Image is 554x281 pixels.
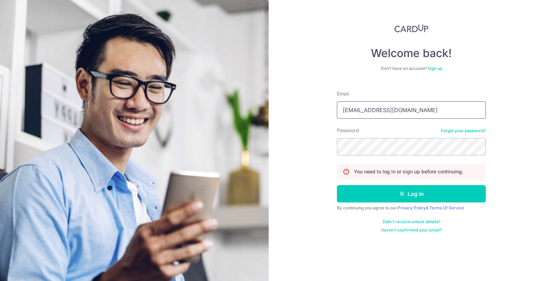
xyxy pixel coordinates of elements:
[429,205,464,210] a: Terms Of Service
[337,66,486,71] div: Don’t have an account?
[394,24,428,33] img: CardUp Logo
[428,66,442,71] a: Sign up
[337,205,486,211] div: By continuing you agree to our &
[337,127,359,134] label: Password
[337,90,349,97] label: Email
[337,185,486,202] button: Log in
[441,128,486,134] a: Forgot your password?
[354,168,463,175] p: You need to log in or sign up before continuing.
[337,46,486,60] h4: Welcome back!
[337,101,486,119] input: Enter your Email
[383,219,440,225] a: Didn't receive unlock details?
[397,205,426,210] a: Privacy Policy
[381,227,442,233] a: Haven't confirmed your email?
